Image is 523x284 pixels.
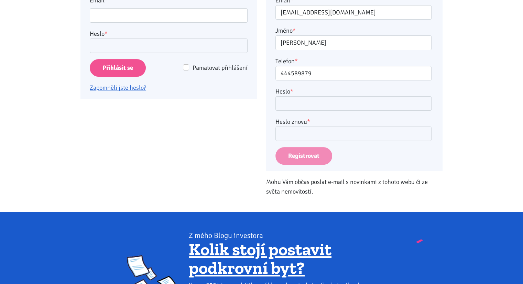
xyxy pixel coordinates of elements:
[90,59,146,77] input: Přihlásit se
[90,84,146,91] a: Zapomněli jste heslo?
[193,64,248,72] span: Pamatovat přihlášení
[189,231,396,240] div: Z mého Blogu investora
[295,57,298,65] abbr: required
[189,239,331,278] a: Kolik stojí postavit podkrovní byt?
[266,177,443,196] p: Mohu Vám občas poslat e-mail s novinkami z tohoto webu či ze světa nemovitostí.
[275,117,310,127] label: Heslo znovu
[275,87,293,96] label: Heslo
[275,56,298,66] label: Telefon
[290,88,293,95] abbr: required
[90,29,108,39] label: Heslo
[293,27,296,34] abbr: required
[307,118,310,125] abbr: required
[275,26,296,35] label: Jméno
